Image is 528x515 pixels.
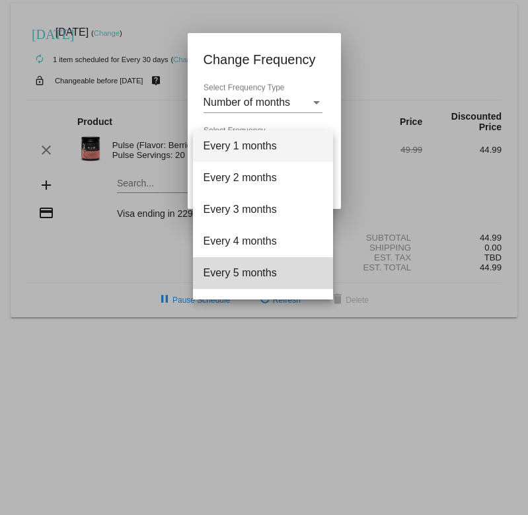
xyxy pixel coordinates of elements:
span: Every 4 months [204,225,322,257]
span: Every 6 months [204,289,322,321]
span: Every 2 months [204,162,322,194]
span: Every 5 months [204,257,322,289]
span: Every 1 months [204,130,322,162]
span: Every 3 months [204,194,322,225]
